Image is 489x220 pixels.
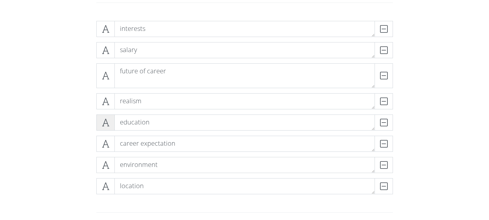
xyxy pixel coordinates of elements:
[114,136,375,152] textarea: To enrich screen reader interactions, please activate Accessibility in Grammarly extension settings
[114,93,375,109] textarea: To enrich screen reader interactions, please activate Accessibility in Grammarly extension settings
[114,178,375,194] textarea: To enrich screen reader interactions, please activate Accessibility in Grammarly extension settings
[114,115,375,131] textarea: To enrich screen reader interactions, please activate Accessibility in Grammarly extension settings
[114,63,375,88] textarea: To enrich screen reader interactions, please activate Accessibility in Grammarly extension settings
[114,157,375,173] textarea: To enrich screen reader interactions, please activate Accessibility in Grammarly extension settings
[114,21,375,37] textarea: To enrich screen reader interactions, please activate Accessibility in Grammarly extension settings
[114,42,375,58] textarea: To enrich screen reader interactions, please activate Accessibility in Grammarly extension settings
